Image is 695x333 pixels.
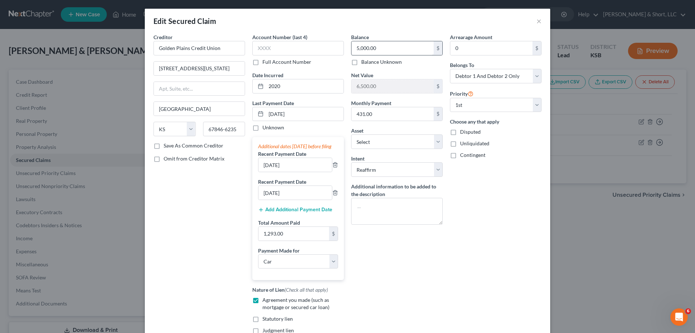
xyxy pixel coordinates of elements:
[258,227,329,241] input: 0.00
[351,183,443,198] label: Additional information to be added to the description
[262,124,284,131] label: Unknown
[460,152,485,158] span: Contingent
[351,107,434,121] input: 0.00
[164,155,224,162] span: Omit from Creditor Matrix
[252,41,344,55] input: XXXX
[450,33,492,41] label: Arrearage Amount
[258,247,300,254] label: Payment Made for
[670,308,688,326] iframe: Intercom live chat
[460,129,481,135] span: Disputed
[434,79,442,93] div: $
[434,107,442,121] div: $
[536,17,542,25] button: ×
[351,71,373,79] label: Net Value
[351,79,434,93] input: 0.00
[154,62,245,75] input: Enter address...
[252,33,307,41] label: Account Number (last 4)
[164,142,223,149] label: Save As Common Creditor
[252,99,294,107] label: Last Payment Date
[154,82,245,96] input: Apt, Suite, etc...
[351,41,434,55] input: 0.00
[285,287,328,293] span: (Check all that apply)
[450,41,532,55] input: 0.00
[460,140,489,146] span: Unliquidated
[252,71,283,79] label: Date Incurred
[258,207,332,213] button: Add Additional Payment Date
[258,186,332,200] input: --
[351,155,365,162] label: Intent
[266,107,344,121] input: MM/DD/YYYY
[258,143,338,150] div: Additional dates [DATE] before filing
[258,158,332,172] input: --
[252,286,328,294] label: Nature of Lien
[450,62,474,68] span: Belongs To
[153,34,173,40] span: Creditor
[434,41,442,55] div: $
[153,16,216,26] div: Edit Secured Claim
[262,316,293,322] span: Statutory lien
[329,227,338,241] div: $
[154,102,245,116] input: Enter city...
[450,118,542,125] label: Choose any that apply
[351,128,363,134] span: Asset
[361,58,402,66] label: Balance Unknown
[685,308,691,314] span: 6
[262,297,329,310] span: Agreement you made (such as mortgage or secured car loan)
[258,219,300,226] label: Total Amount Paid
[203,122,245,136] input: Enter zip...
[532,41,541,55] div: $
[262,58,311,66] label: Full Account Number
[450,89,473,98] label: Priority
[351,33,369,41] label: Balance
[266,79,344,93] input: MM/DD/YYYY
[153,41,245,55] input: Search creditor by name...
[258,178,306,186] label: Recent Payment Date
[351,99,391,107] label: Monthly Payment
[258,150,306,158] label: Recent Payment Date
